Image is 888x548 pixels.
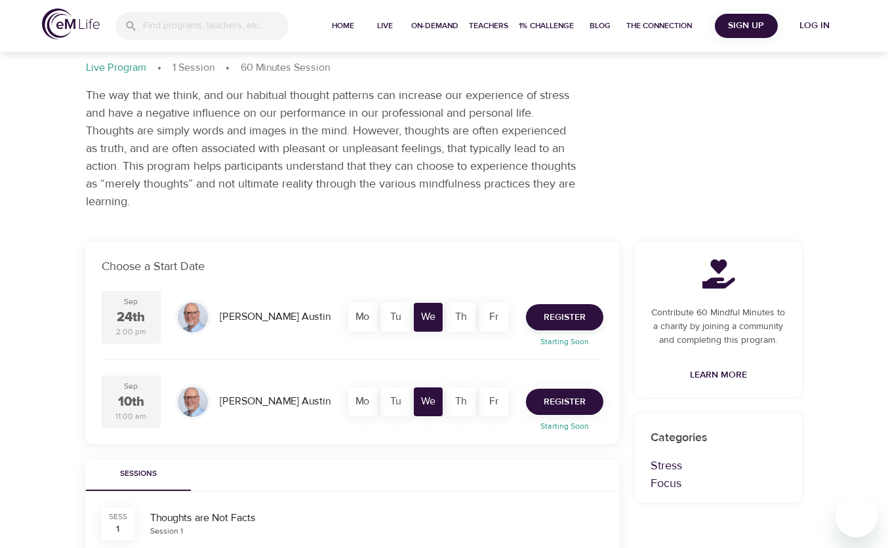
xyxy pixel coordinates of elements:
[125,381,138,392] div: Sep
[479,387,508,416] div: Fr
[651,475,786,492] p: Focus
[327,19,359,33] span: Home
[626,19,692,33] span: The Connection
[479,303,508,332] div: Fr
[414,387,443,416] div: We
[720,18,773,34] span: Sign Up
[783,14,846,38] button: Log in
[118,393,144,412] div: 10th
[348,303,377,332] div: Mo
[685,363,752,387] a: Learn More
[584,19,616,33] span: Blog
[526,304,603,330] button: Register
[715,14,778,38] button: Sign Up
[469,19,508,33] span: Teachers
[544,309,586,326] span: Register
[116,326,146,338] div: 2:00 pm
[519,19,574,33] span: 1% Challenge
[651,306,786,347] p: Contribute 60 Mindful Minutes to a charity by joining a community and completing this program.
[526,389,603,415] button: Register
[42,9,100,39] img: logo
[369,19,401,33] span: Live
[414,303,443,332] div: We
[86,60,146,75] p: Live Program
[117,308,146,327] div: 24th
[651,429,786,446] p: Categories
[241,60,330,75] p: 60 Minutes Session
[143,12,289,40] input: Find programs, teachers, etc...
[348,387,377,416] div: Mo
[518,336,611,347] p: Starting Soon
[109,511,127,522] div: SESS
[518,420,611,432] p: Starting Soon
[150,511,603,526] div: Thoughts are Not Facts
[651,457,786,475] p: Stress
[125,296,138,307] div: Sep
[214,304,336,330] div: [PERSON_NAME] Austin
[447,387,475,416] div: Th
[788,18,841,34] span: Log in
[117,522,120,536] div: 1
[150,526,183,537] div: Session 1
[447,303,475,332] div: Th
[381,387,410,416] div: Tu
[544,394,586,410] span: Register
[86,60,802,76] nav: breadcrumb
[214,389,336,414] div: [PERSON_NAME] Austin
[116,411,147,422] div: 11:00 am
[381,303,410,332] div: Tu
[102,258,603,275] p: Choose a Start Date
[411,19,458,33] span: On-Demand
[172,60,214,75] p: 1 Session
[690,367,747,383] span: Learn More
[94,467,183,481] span: Sessions
[836,496,878,538] iframe: Button to launch messaging window
[86,87,578,210] p: The way that we think, and our habitual thought patterns can increase our experience of stress an...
